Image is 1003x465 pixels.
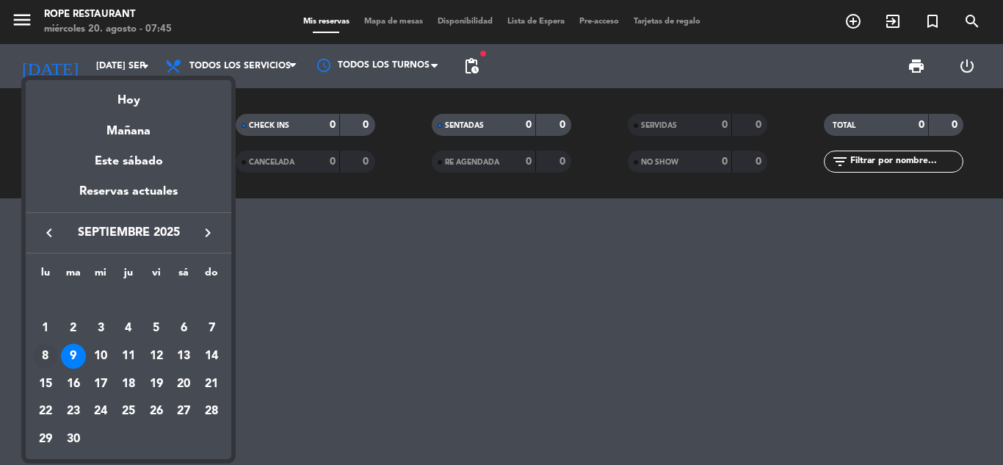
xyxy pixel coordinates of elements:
[116,372,141,397] div: 18
[59,315,87,343] td: 2 de septiembre de 2025
[170,315,198,343] td: 6 de septiembre de 2025
[88,400,113,425] div: 24
[59,264,87,287] th: martes
[59,342,87,370] td: 9 de septiembre de 2025
[171,372,196,397] div: 20
[116,344,141,369] div: 11
[144,316,169,341] div: 5
[32,398,59,426] td: 22 de septiembre de 2025
[144,344,169,369] div: 12
[61,344,86,369] div: 9
[33,372,58,397] div: 15
[115,398,142,426] td: 25 de septiembre de 2025
[59,398,87,426] td: 23 de septiembre de 2025
[142,264,170,287] th: viernes
[32,370,59,398] td: 15 de septiembre de 2025
[170,264,198,287] th: sábado
[88,344,113,369] div: 10
[61,427,86,452] div: 30
[32,264,59,287] th: lunes
[142,315,170,343] td: 5 de septiembre de 2025
[195,223,221,242] button: keyboard_arrow_right
[144,372,169,397] div: 19
[115,315,142,343] td: 4 de septiembre de 2025
[59,370,87,398] td: 16 de septiembre de 2025
[144,400,169,425] div: 26
[198,342,225,370] td: 14 de septiembre de 2025
[199,372,224,397] div: 21
[88,316,113,341] div: 3
[198,370,225,398] td: 21 de septiembre de 2025
[61,400,86,425] div: 23
[87,264,115,287] th: miércoles
[170,370,198,398] td: 20 de septiembre de 2025
[171,316,196,341] div: 6
[171,344,196,369] div: 13
[40,224,58,242] i: keyboard_arrow_left
[26,111,231,141] div: Mañana
[142,370,170,398] td: 19 de septiembre de 2025
[61,316,86,341] div: 2
[170,342,198,370] td: 13 de septiembre de 2025
[87,370,115,398] td: 17 de septiembre de 2025
[62,223,195,242] span: septiembre 2025
[33,344,58,369] div: 8
[115,342,142,370] td: 11 de septiembre de 2025
[87,315,115,343] td: 3 de septiembre de 2025
[59,425,87,453] td: 30 de septiembre de 2025
[198,398,225,426] td: 28 de septiembre de 2025
[199,344,224,369] div: 14
[142,398,170,426] td: 26 de septiembre de 2025
[87,398,115,426] td: 24 de septiembre de 2025
[142,342,170,370] td: 12 de septiembre de 2025
[199,224,217,242] i: keyboard_arrow_right
[32,342,59,370] td: 8 de septiembre de 2025
[115,264,142,287] th: jueves
[199,400,224,425] div: 28
[33,427,58,452] div: 29
[87,342,115,370] td: 10 de septiembre de 2025
[26,80,231,110] div: Hoy
[26,141,231,182] div: Este sábado
[115,370,142,398] td: 18 de septiembre de 2025
[116,400,141,425] div: 25
[32,425,59,453] td: 29 de septiembre de 2025
[198,315,225,343] td: 7 de septiembre de 2025
[33,316,58,341] div: 1
[36,223,62,242] button: keyboard_arrow_left
[32,287,225,315] td: SEP.
[32,315,59,343] td: 1 de septiembre de 2025
[33,400,58,425] div: 22
[61,372,86,397] div: 16
[171,400,196,425] div: 27
[26,182,231,212] div: Reservas actuales
[170,398,198,426] td: 27 de septiembre de 2025
[88,372,113,397] div: 17
[116,316,141,341] div: 4
[198,264,225,287] th: domingo
[199,316,224,341] div: 7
